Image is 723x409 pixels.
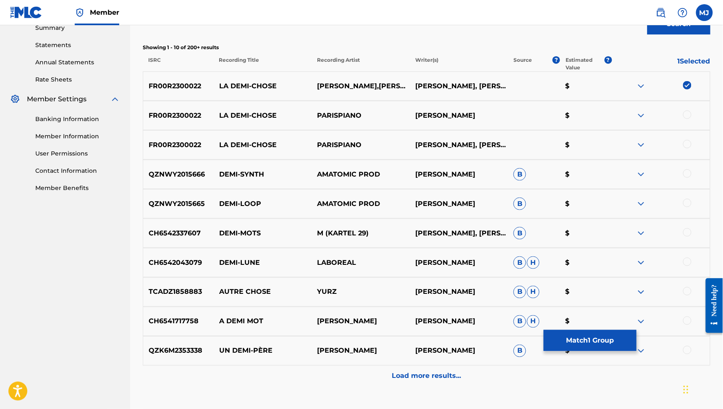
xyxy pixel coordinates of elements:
div: User Menu [696,4,713,21]
span: B [513,227,526,240]
p: FR00R2300022 [143,81,214,91]
img: expand [636,258,646,268]
p: [PERSON_NAME] [410,199,508,209]
img: expand [636,199,646,209]
p: AMATOMIC PROD [312,199,410,209]
p: DEMI-SYNTH [214,169,312,179]
p: [PERSON_NAME] [410,287,508,297]
span: ? [553,56,560,64]
p: [PERSON_NAME],[PERSON_NAME],PARISPIANO [312,81,410,91]
p: QZK6M2353338 [143,346,214,356]
img: deselect [683,81,692,90]
div: Glisser [684,377,689,402]
p: Recording Artist [312,56,410,71]
img: expand [636,346,646,356]
iframe: Chat Widget [681,369,723,409]
img: MLC Logo [10,6,42,18]
p: [PERSON_NAME], [PERSON_NAME] [410,140,508,150]
p: M (KARTEL 29) [312,228,410,238]
p: $ [560,81,612,91]
a: Member Benefits [35,184,120,193]
a: Annual Statements [35,58,120,67]
p: FR00R2300022 [143,111,214,121]
a: Member Information [35,132,120,141]
img: help [678,8,688,18]
p: CH6541717758 [143,317,214,327]
img: expand [636,81,646,91]
div: Help [674,4,691,21]
p: $ [560,111,612,121]
p: DEMI-LOOP [214,199,312,209]
p: PARISPIANO [312,140,410,150]
p: $ [560,258,612,268]
p: $ [560,199,612,209]
a: Rate Sheets [35,75,120,84]
p: 1 Selected [612,56,710,71]
div: Widget de chat [681,369,723,409]
a: Statements [35,41,120,50]
p: [PERSON_NAME] [410,346,508,356]
p: CH6542337607 [143,228,214,238]
p: $ [560,346,612,356]
p: DEMI-MOTS [214,228,312,238]
p: QZNWY2015665 [143,199,214,209]
p: $ [560,169,612,179]
p: Estimated Value [566,56,604,71]
p: QZNWY2015666 [143,169,214,179]
img: Top Rightsholder [75,8,85,18]
p: [PERSON_NAME] [410,317,508,327]
span: B [513,345,526,357]
p: A DEMI MOT [214,317,312,327]
a: Banking Information [35,115,120,124]
span: B [513,198,526,210]
p: LA DEMI-CHOSE [214,111,312,121]
p: $ [560,317,612,327]
img: Member Settings [10,94,20,104]
a: Contact Information [35,166,120,175]
a: Public Search [652,4,669,21]
p: YURZ [312,287,410,297]
p: [PERSON_NAME] [312,317,410,327]
p: ISRC [143,56,213,71]
img: expand [636,111,646,121]
p: [PERSON_NAME] [410,111,508,121]
p: [PERSON_NAME] [312,346,410,356]
p: DEMI-LUNE [214,258,312,268]
p: Load more results... [392,371,461,381]
p: $ [560,140,612,150]
a: User Permissions [35,149,120,158]
p: FR00R2300022 [143,140,214,150]
p: CH6542043079 [143,258,214,268]
p: [PERSON_NAME] [410,169,508,179]
p: [PERSON_NAME], [PERSON_NAME] [410,81,508,91]
span: H [527,315,540,328]
img: search [656,8,666,18]
img: expand [110,94,120,104]
span: Member Settings [27,94,86,104]
p: Source [514,56,532,71]
p: LA DEMI-CHOSE [214,81,312,91]
span: B [513,315,526,328]
p: Recording Title [213,56,312,71]
p: AUTRE CHOSE [214,287,312,297]
span: H [527,256,540,269]
span: Member [90,8,119,17]
span: B [513,168,526,181]
p: [PERSON_NAME], [PERSON_NAME] [410,228,508,238]
p: $ [560,228,612,238]
img: expand [636,169,646,179]
p: Writer(s) [410,56,508,71]
p: AMATOMIC PROD [312,169,410,179]
span: B [513,286,526,298]
p: LA DEMI-CHOSE [214,140,312,150]
p: TCADZ1858883 [143,287,214,297]
iframe: Resource Center [699,271,723,341]
img: expand [636,287,646,297]
button: Match1 Group [544,330,637,351]
img: expand [636,228,646,238]
a: Summary [35,24,120,32]
span: ? [605,56,612,64]
img: expand [636,317,646,327]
